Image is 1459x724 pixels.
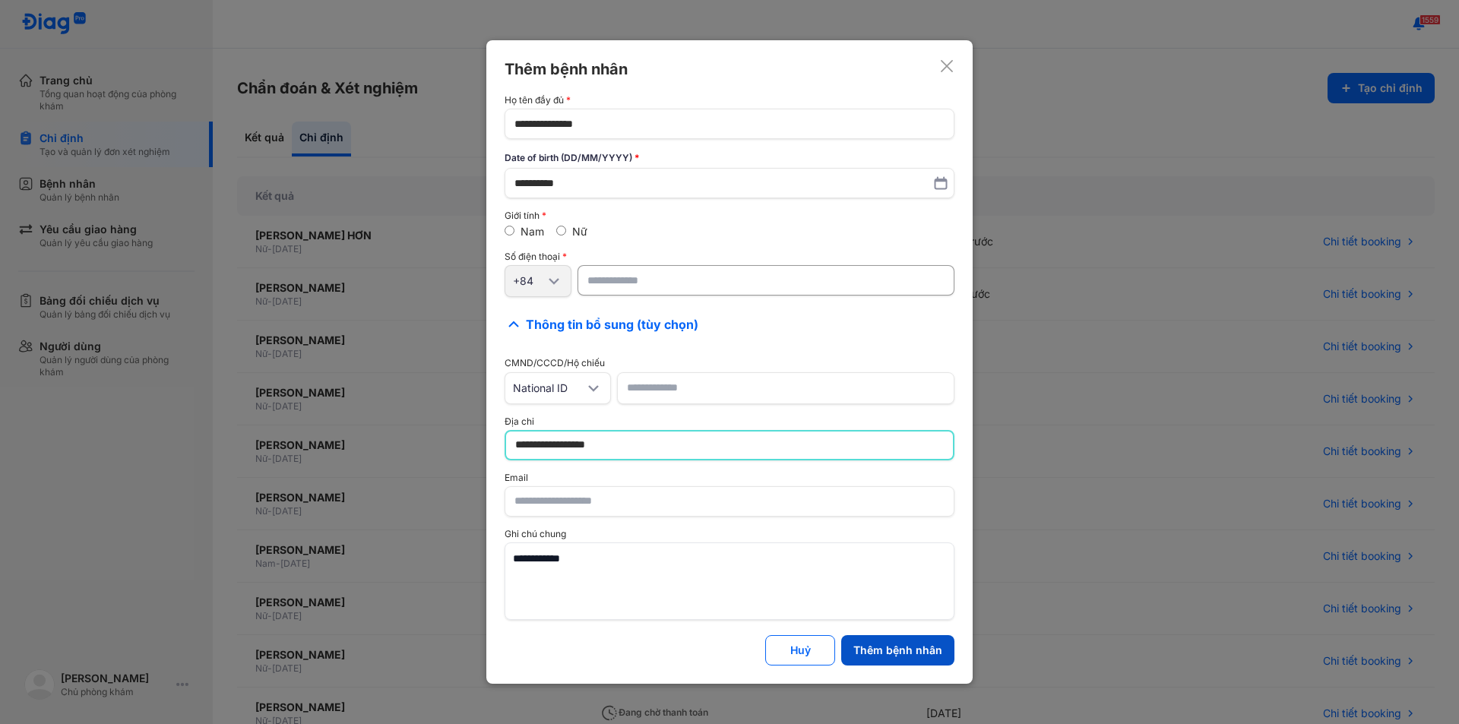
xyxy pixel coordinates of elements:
[505,473,954,483] div: Email
[505,416,954,427] div: Địa chỉ
[505,251,954,262] div: Số điện thoại
[526,315,698,334] span: Thông tin bổ sung (tùy chọn)
[505,358,954,368] div: CMND/CCCD/Hộ chiếu
[505,151,954,165] div: Date of birth (DD/MM/YYYY)
[505,210,954,221] div: Giới tính
[572,225,587,238] label: Nữ
[505,529,954,539] div: Ghi chú chung
[505,95,954,106] div: Họ tên đầy đủ
[765,635,835,666] button: Huỷ
[841,635,954,666] button: Thêm bệnh nhân
[521,225,544,238] label: Nam
[513,273,545,289] div: +84
[513,381,584,396] div: National ID
[505,58,628,80] div: Thêm bệnh nhân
